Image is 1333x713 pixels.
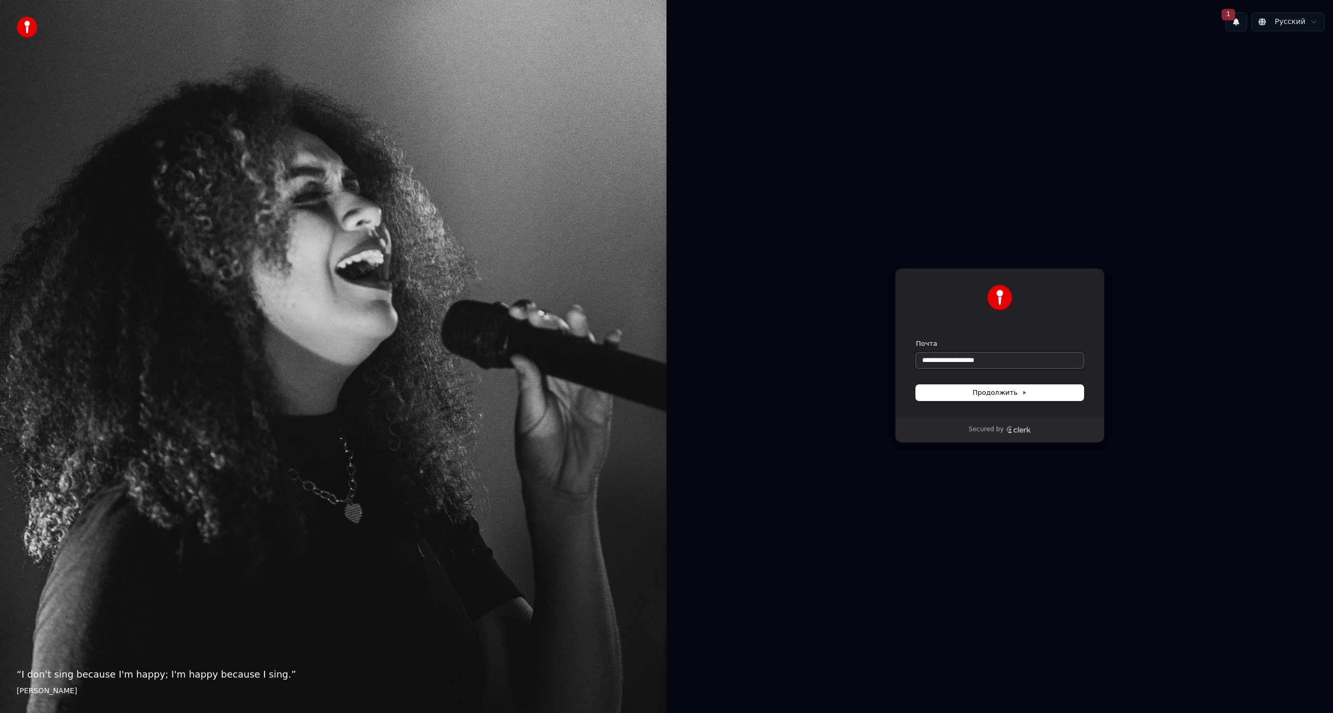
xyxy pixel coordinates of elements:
[916,385,1084,401] button: Продолжить
[1006,426,1031,433] a: Clerk logo
[916,339,937,348] label: Почта
[1222,9,1235,20] span: 1
[17,17,37,37] img: youka
[1225,12,1247,31] button: 1
[17,686,650,696] footer: [PERSON_NAME]
[973,388,1027,397] span: Продолжить
[17,667,650,682] p: “ I don't sing because I'm happy; I'm happy because I sing. ”
[969,426,1003,434] p: Secured by
[987,285,1012,310] img: Youka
